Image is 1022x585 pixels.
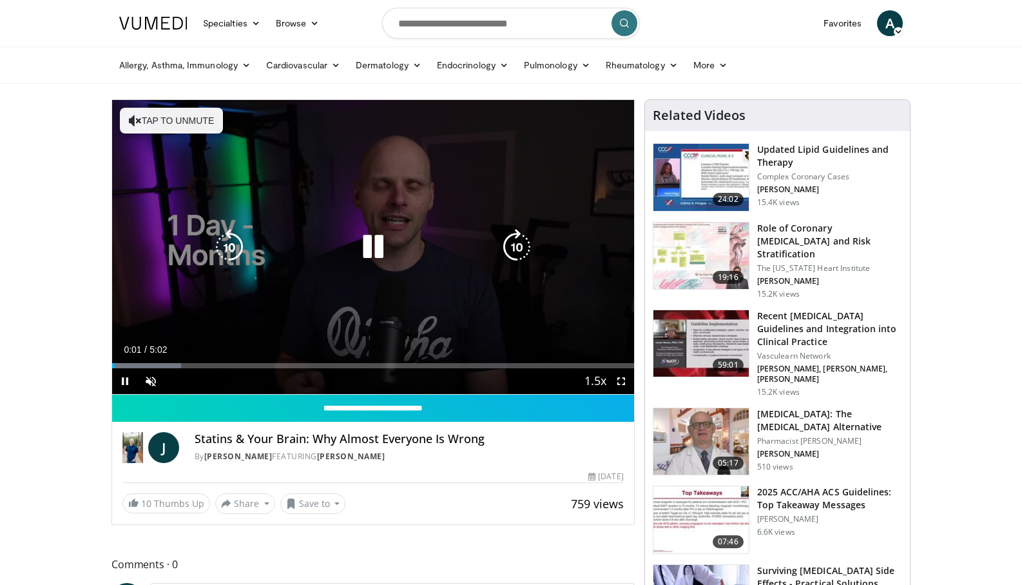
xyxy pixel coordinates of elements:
[195,10,268,36] a: Specialties
[653,222,902,299] a: 19:16 Role of Coronary [MEDICAL_DATA] and Risk Stratification The [US_STATE] Heart Institute [PER...
[713,457,744,470] span: 05:17
[713,271,744,284] span: 19:16
[138,368,164,394] button: Unmute
[122,493,210,513] a: 10 Thumbs Up
[280,493,346,514] button: Save to
[141,497,151,510] span: 10
[653,408,749,475] img: ce9609b9-a9bf-4b08-84dd-8eeb8ab29fc6.150x105_q85_crop-smart_upscale.jpg
[757,289,800,299] p: 15.2K views
[757,449,902,459] p: [PERSON_NAME]
[757,387,800,397] p: 15.2K views
[516,52,598,78] a: Pulmonology
[653,310,902,397] a: 59:01 Recent [MEDICAL_DATA] Guidelines and Integration into Clinical Practice Vasculearn Network ...
[653,143,902,212] a: 24:02 Updated Lipid Guidelines and Therapy Complex Coronary Cases [PERSON_NAME] 15.4K views
[149,344,167,355] span: 5:02
[757,172,902,182] p: Complex Coronary Cases
[653,144,749,211] img: 77f671eb-9394-4acc-bc78-a9f077f94e00.150x105_q85_crop-smart_upscale.jpg
[757,143,902,169] h3: Updated Lipid Guidelines and Therapy
[144,344,147,355] span: /
[653,223,749,290] img: 1efa8c99-7b8a-4ab5-a569-1c219ae7bd2c.150x105_q85_crop-smart_upscale.jpg
[583,368,608,394] button: Playback Rate
[112,100,634,395] video-js: Video Player
[757,222,902,261] h3: Role of Coronary [MEDICAL_DATA] and Risk Stratification
[757,408,902,433] h3: [MEDICAL_DATA]: The [MEDICAL_DATA] Alternative
[124,344,141,355] span: 0:01
[258,52,348,78] a: Cardiovascular
[713,535,744,548] span: 07:46
[195,451,624,462] div: By FEATURING
[757,263,902,273] p: The [US_STATE] Heart Institute
[608,368,634,394] button: Fullscreen
[348,52,429,78] a: Dermatology
[588,471,623,482] div: [DATE]
[598,52,686,78] a: Rheumatology
[317,451,385,462] a: [PERSON_NAME]
[757,276,902,286] p: [PERSON_NAME]
[195,432,624,446] h4: Statins & Your Brain: Why Almost Everyone Is Wrong
[757,184,902,195] p: [PERSON_NAME]
[571,496,624,511] span: 759 views
[653,408,902,476] a: 05:17 [MEDICAL_DATA]: The [MEDICAL_DATA] Alternative Pharmacist [PERSON_NAME] [PERSON_NAME] 510 v...
[204,451,273,462] a: [PERSON_NAME]
[122,432,143,463] img: Dr. Jordan Rennicke
[653,310,749,377] img: 87825f19-cf4c-4b91-bba1-ce218758c6bb.150x105_q85_crop-smart_upscale.jpg
[686,52,735,78] a: More
[382,8,640,39] input: Search topics, interventions
[653,486,749,553] img: 369ac253-1227-4c00-b4e1-6e957fd240a8.150x105_q85_crop-smart_upscale.jpg
[713,193,744,206] span: 24:02
[111,52,258,78] a: Allergy, Asthma, Immunology
[757,351,902,361] p: Vasculearn Network
[877,10,903,36] a: A
[757,527,795,537] p: 6.6K views
[757,197,800,208] p: 15.4K views
[653,108,746,123] h4: Related Videos
[112,368,138,394] button: Pause
[148,432,179,463] a: J
[757,462,793,472] p: 510 views
[111,556,635,573] span: Comments 0
[653,486,902,554] a: 07:46 2025 ACC/AHA ACS Guidelines: Top Takeaway Messages [PERSON_NAME] 6.6K views
[215,493,275,514] button: Share
[757,364,902,384] p: [PERSON_NAME], [PERSON_NAME], [PERSON_NAME]
[757,310,902,348] h3: Recent [MEDICAL_DATA] Guidelines and Integration into Clinical Practice
[120,108,223,134] button: Tap to unmute
[757,486,902,511] h3: 2025 ACC/AHA ACS Guidelines: Top Takeaway Messages
[757,514,902,524] p: [PERSON_NAME]
[119,17,188,30] img: VuMedi Logo
[816,10,869,36] a: Favorites
[268,10,327,36] a: Browse
[713,359,744,372] span: 59:01
[112,363,634,368] div: Progress Bar
[757,436,902,446] p: Pharmacist [PERSON_NAME]
[429,52,516,78] a: Endocrinology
